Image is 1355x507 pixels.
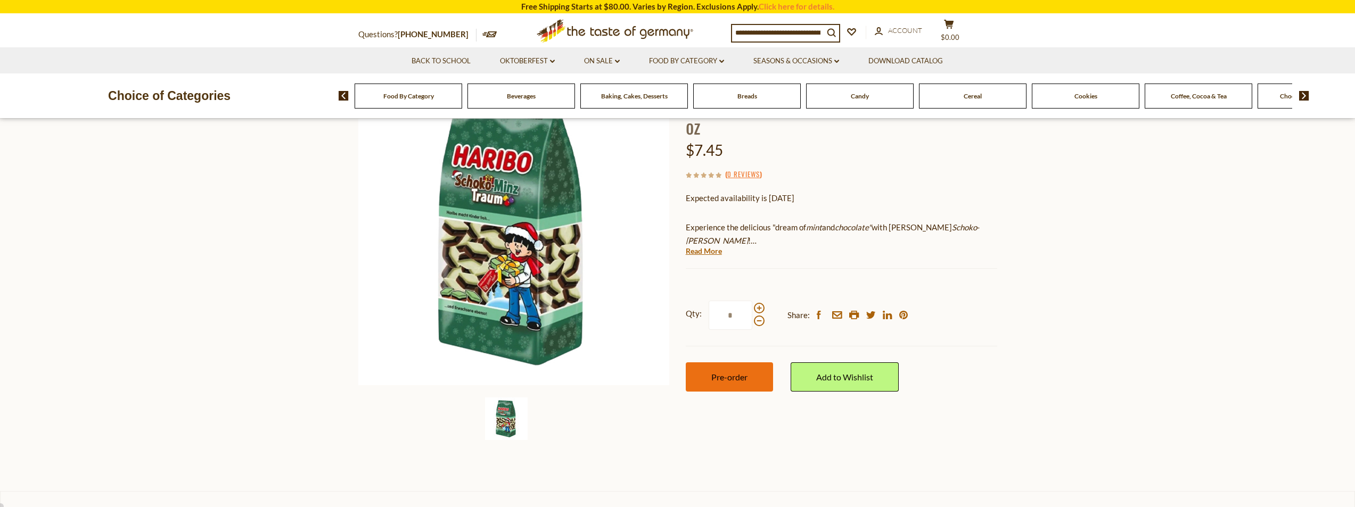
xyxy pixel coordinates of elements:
span: Share: [787,309,810,322]
a: Cereal [964,92,982,100]
a: Chocolate & Marzipan [1280,92,1343,100]
span: - [977,222,980,232]
img: Haribo Chocolate Mint Dream Gummies, 10.5 oz [485,397,528,440]
a: Baking, Cakes, Desserts [601,92,668,100]
a: Food By Category [649,55,724,67]
input: Qty: [709,301,752,330]
span: Pre-order [711,372,748,382]
p: Expected availability is [DATE] [686,192,997,205]
a: Cookies [1074,92,1097,100]
a: Click here for details. [759,2,834,11]
em: mint [806,222,822,232]
p: Questions? [358,28,477,41]
em: Schoko [952,222,977,232]
span: ( ) [725,169,762,179]
a: [PHONE_NUMBER] [398,29,469,39]
a: 0 Reviews [727,169,760,180]
a: Breads [737,92,757,100]
img: next arrow [1299,91,1309,101]
a: On Sale [584,55,620,67]
a: Candy [851,92,869,100]
span: with [PERSON_NAME] [872,222,952,232]
span: and [822,222,835,232]
a: Download Catalog [868,55,943,67]
img: previous arrow [339,91,349,101]
a: Oktoberfest [500,55,555,67]
a: Read More [686,246,722,256]
span: ! [748,236,757,245]
span: Experience the delicious "dream of [686,222,806,232]
em: [PERSON_NAME] [686,236,748,245]
span: $7.45 [686,141,723,159]
a: Account [875,25,922,37]
em: chocolate" [835,222,872,232]
a: Seasons & Occasions [753,55,839,67]
a: Back to School [412,55,471,67]
a: Food By Category [383,92,434,100]
a: Add to Wishlist [791,362,899,392]
img: Haribo Chocolate Mint Dream Gummies, 10.5 oz [358,74,670,385]
span: Account [888,26,922,35]
strong: Qty: [686,307,702,320]
a: Beverages [507,92,536,100]
button: Pre-order [686,362,773,392]
span: $0.00 [941,33,959,41]
button: $0.00 [933,19,965,46]
a: Coffee, Cocoa & Tea [1171,92,1227,100]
